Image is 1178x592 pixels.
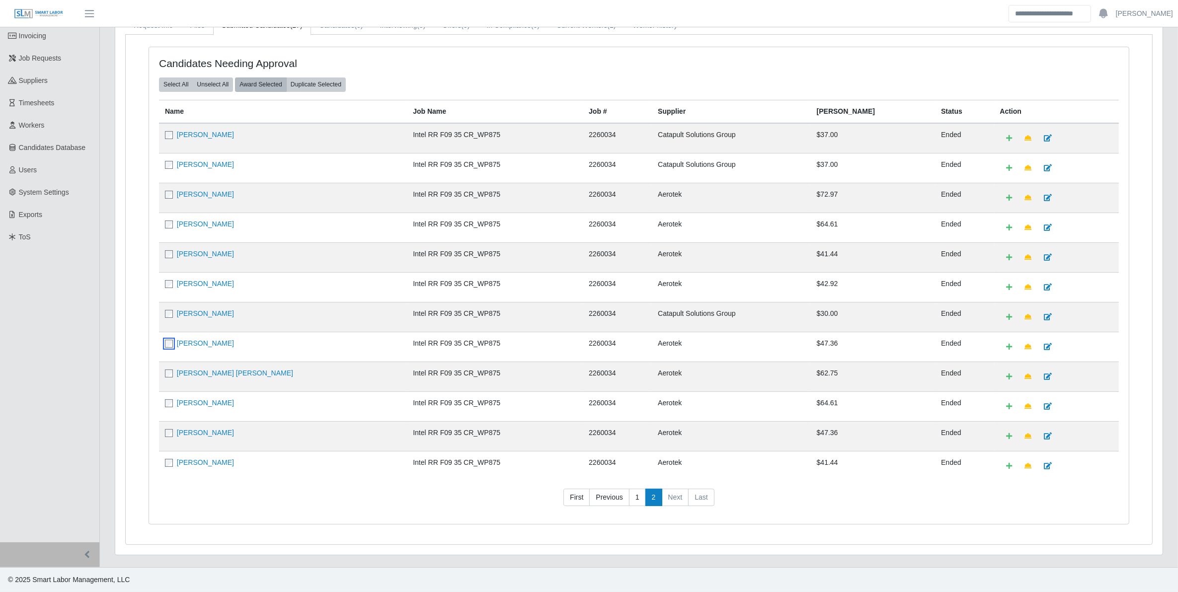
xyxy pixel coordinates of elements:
[159,100,407,123] th: Name
[1000,338,1019,356] a: Add Default Cost Code
[19,121,45,129] span: Workers
[935,451,994,481] td: ended
[645,489,662,507] a: 2
[583,213,652,242] td: 2260034
[811,213,936,242] td: $64.61
[1019,398,1038,415] a: Make Team Lead
[407,213,583,242] td: Intel RR F09 35 CR_WP875
[177,131,234,139] a: [PERSON_NAME]
[192,77,233,91] button: Unselect All
[652,391,811,421] td: Aerotek
[19,54,62,62] span: Job Requests
[1019,189,1038,207] a: Make Team Lead
[159,77,233,91] div: bulk actions
[407,123,583,153] td: Intel RR F09 35 CR_WP875
[1019,219,1038,236] a: Make Team Lead
[652,421,811,451] td: Aerotek
[583,100,652,123] th: Job #
[1019,279,1038,296] a: Make Team Lead
[177,399,234,407] a: [PERSON_NAME]
[177,429,234,437] a: [PERSON_NAME]
[583,123,652,153] td: 2260034
[652,100,811,123] th: Supplier
[811,362,936,391] td: $62.75
[1000,279,1019,296] a: Add Default Cost Code
[407,272,583,302] td: Intel RR F09 35 CR_WP875
[407,332,583,362] td: Intel RR F09 35 CR_WP875
[19,211,42,219] span: Exports
[1019,308,1038,326] a: Make Team Lead
[177,190,234,198] a: [PERSON_NAME]
[1000,308,1019,326] a: Add Default Cost Code
[583,242,652,272] td: 2260034
[1000,428,1019,445] a: Add Default Cost Code
[1019,338,1038,356] a: Make Team Lead
[19,188,69,196] span: System Settings
[19,233,31,241] span: ToS
[1000,189,1019,207] a: Add Default Cost Code
[935,421,994,451] td: ended
[177,369,293,377] a: [PERSON_NAME] [PERSON_NAME]
[583,332,652,362] td: 2260034
[1000,368,1019,385] a: Add Default Cost Code
[1019,457,1038,475] a: Make Team Lead
[1009,5,1091,22] input: Search
[407,100,583,123] th: Job Name
[652,123,811,153] td: Catapult Solutions Group
[1000,398,1019,415] a: Add Default Cost Code
[1116,8,1173,19] a: [PERSON_NAME]
[1019,249,1038,266] a: Make Team Lead
[811,391,936,421] td: $64.61
[629,489,646,507] a: 1
[652,242,811,272] td: Aerotek
[935,362,994,391] td: ended
[1000,159,1019,177] a: Add Default Cost Code
[19,166,37,174] span: Users
[652,153,811,183] td: Catapult Solutions Group
[177,160,234,168] a: [PERSON_NAME]
[583,272,652,302] td: 2260034
[935,302,994,332] td: ended
[811,100,936,123] th: [PERSON_NAME]
[407,451,583,481] td: Intel RR F09 35 CR_WP875
[652,332,811,362] td: Aerotek
[811,421,936,451] td: $47.36
[177,250,234,258] a: [PERSON_NAME]
[1019,130,1038,147] a: Make Team Lead
[1019,368,1038,385] a: Make Team Lead
[19,99,55,107] span: Timesheets
[407,302,583,332] td: Intel RR F09 35 CR_WP875
[177,309,234,317] a: [PERSON_NAME]
[407,421,583,451] td: Intel RR F09 35 CR_WP875
[159,57,550,70] h4: Candidates Needing Approval
[177,458,234,466] a: [PERSON_NAME]
[14,8,64,19] img: SLM Logo
[159,77,193,91] button: Select All
[407,183,583,213] td: Intel RR F09 35 CR_WP875
[19,32,46,40] span: Invoicing
[583,183,652,213] td: 2260034
[1000,457,1019,475] a: Add Default Cost Code
[811,123,936,153] td: $37.00
[935,242,994,272] td: ended
[811,332,936,362] td: $47.36
[935,183,994,213] td: ended
[1000,219,1019,236] a: Add Default Cost Code
[583,302,652,332] td: 2260034
[1000,249,1019,266] a: Add Default Cost Code
[811,242,936,272] td: $41.44
[652,183,811,213] td: Aerotek
[8,576,130,584] span: © 2025 Smart Labor Management, LLC
[177,339,234,347] a: [PERSON_NAME]
[652,362,811,391] td: Aerotek
[159,489,1119,515] nav: pagination
[935,153,994,183] td: ended
[177,280,234,288] a: [PERSON_NAME]
[583,421,652,451] td: 2260034
[583,391,652,421] td: 2260034
[235,77,346,91] div: bulk actions
[1019,159,1038,177] a: Make Team Lead
[652,302,811,332] td: Catapult Solutions Group
[19,144,86,151] span: Candidates Database
[994,100,1119,123] th: Action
